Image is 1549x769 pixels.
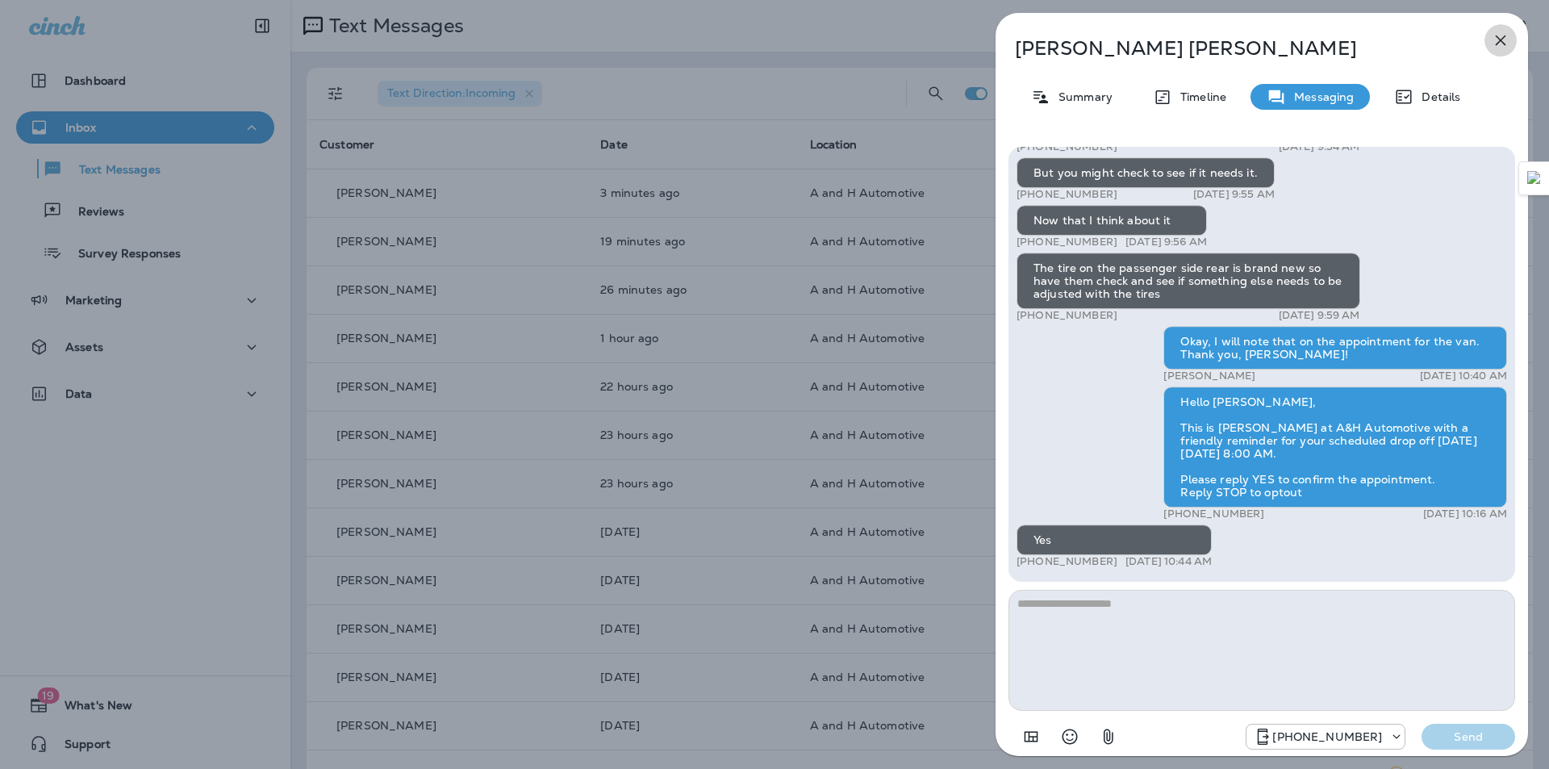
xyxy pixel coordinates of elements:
p: [PHONE_NUMBER] [1017,236,1117,249]
p: [PHONE_NUMBER] [1017,309,1117,322]
div: +1 (405) 873-8731 [1246,727,1405,746]
p: Messaging [1286,90,1354,103]
img: Detect Auto [1527,171,1542,186]
p: [DATE] 9:55 AM [1193,188,1275,201]
div: Hello [PERSON_NAME], This is [PERSON_NAME] at A&H Automotive with a friendly reminder for your sc... [1163,387,1507,508]
p: Details [1413,90,1460,103]
div: But you might check to see if it needs it. [1017,157,1275,188]
p: [PHONE_NUMBER] [1272,730,1382,743]
p: [DATE] 10:16 AM [1423,508,1507,520]
div: Okay, I will note that on the appointment for the van. Thank you, [PERSON_NAME]! [1163,326,1507,370]
button: Add in a premade template [1015,721,1047,753]
p: [DATE] 9:59 AM [1279,309,1360,322]
p: [PHONE_NUMBER] [1163,508,1264,520]
p: [PHONE_NUMBER] [1017,188,1117,201]
p: [DATE] 9:56 AM [1125,236,1207,249]
p: [DATE] 9:54 AM [1279,140,1360,153]
div: The tire on the passenger side rear is brand new so have them check and see if something else nee... [1017,253,1360,309]
div: Yes [1017,525,1212,555]
p: [PHONE_NUMBER] [1017,555,1117,568]
div: Now that I think about it [1017,205,1207,236]
p: [DATE] 10:40 AM [1420,370,1507,382]
p: Timeline [1172,90,1226,103]
p: Summary [1050,90,1113,103]
p: [PHONE_NUMBER] [1017,140,1117,153]
p: [DATE] 10:44 AM [1125,555,1212,568]
button: Select an emoji [1054,721,1086,753]
p: [PERSON_NAME] [PERSON_NAME] [1015,37,1455,60]
p: [PERSON_NAME] [1163,370,1255,382]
